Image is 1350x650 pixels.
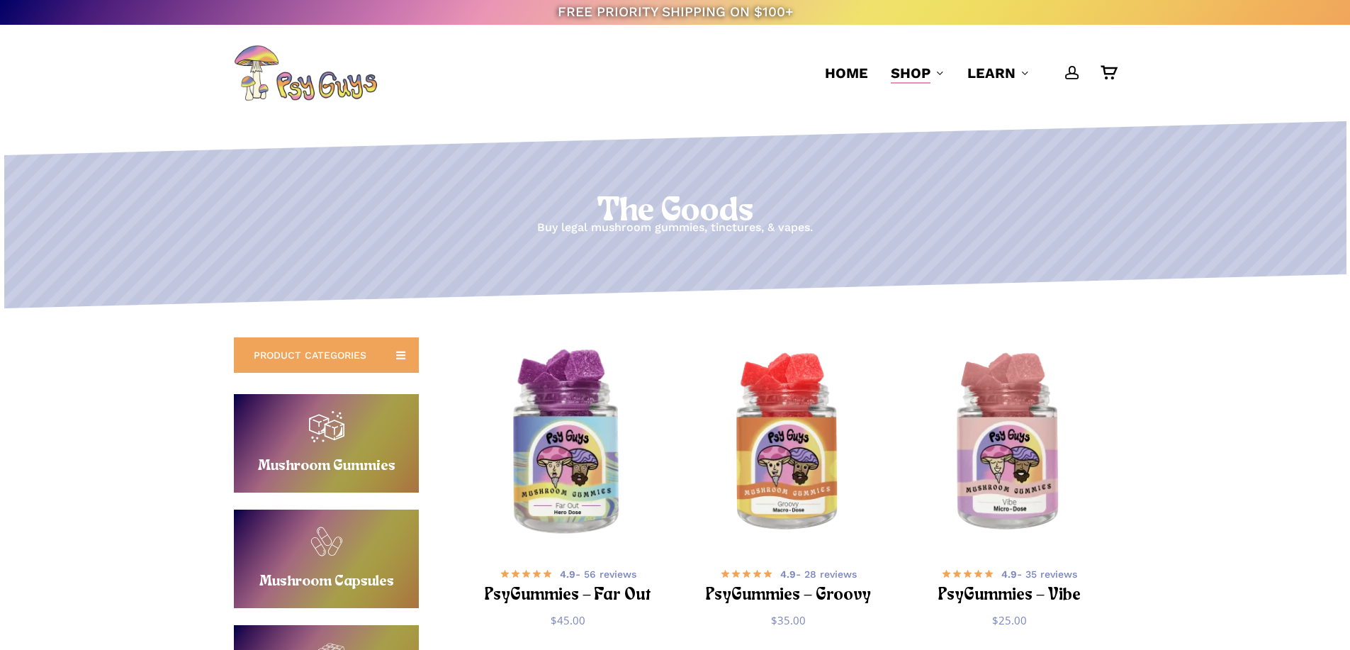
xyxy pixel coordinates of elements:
[703,565,875,603] a: 4.9- 28 reviews PsyGummies – Groovy
[551,613,585,627] bdi: 45.00
[703,583,875,609] h2: PsyGummies – Groovy
[780,567,857,581] span: - 28 reviews
[234,337,419,373] a: PRODUCT CATEGORIES
[967,63,1030,83] a: Learn
[814,25,1116,121] nav: Main Menu
[1101,65,1116,81] a: Cart
[923,565,1096,603] a: 4.9- 35 reviews PsyGummies – Vibe
[780,568,796,580] b: 4.9
[460,336,675,551] img: Blackberry hero dose magic mushroom gummies in a PsyGuys branded jar
[551,613,557,627] span: $
[891,65,930,82] span: Shop
[482,565,654,603] a: 4.9- 56 reviews PsyGummies – Far Out
[906,340,1113,548] a: PsyGummies - Vibe
[560,567,636,581] span: - 56 reviews
[825,65,868,82] span: Home
[254,348,366,362] span: PRODUCT CATEGORIES
[906,340,1113,548] img: Passionfruit microdose magic mushroom gummies in a PsyGuys branded jar
[825,63,868,83] a: Home
[891,63,945,83] a: Shop
[923,583,1096,609] h2: PsyGummies – Vibe
[464,340,672,548] a: PsyGummies - Far Out
[482,583,654,609] h2: PsyGummies – Far Out
[967,65,1016,82] span: Learn
[992,613,999,627] span: $
[234,45,377,101] img: PsyGuys
[992,613,1027,627] bdi: 25.00
[771,613,777,627] span: $
[560,568,575,580] b: 4.9
[685,340,893,548] img: Strawberry macrodose magic mushroom gummies in a PsyGuys branded jar
[771,613,806,627] bdi: 35.00
[1001,568,1017,580] b: 4.9
[685,340,893,548] a: PsyGummies - Groovy
[1001,567,1077,581] span: - 35 reviews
